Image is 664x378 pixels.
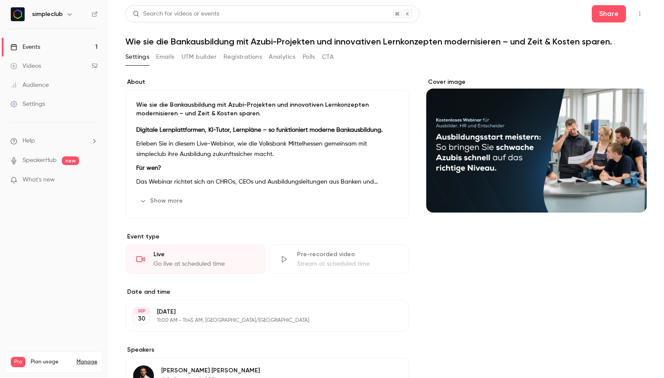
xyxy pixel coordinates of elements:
div: LiveGo live at scheduled time [125,245,265,274]
strong: Digitale Lernplattformen, KI-Tutor, Lernpläne – so funktioniert moderne Bankausbildung. [136,127,383,133]
p: Das Webinar richtet sich an CHROs, CEOs und Ausbildungsleitungen aus Banken und Sparkassen, die i... [136,177,398,187]
div: Live [153,250,255,259]
div: Audience [10,81,49,89]
span: new [62,156,79,165]
h6: simpleclub [32,10,63,19]
button: CTA [322,50,334,64]
label: Speakers [125,346,409,354]
span: Pro [11,357,26,367]
button: Registrations [223,50,262,64]
button: Analytics [269,50,296,64]
p: Wie sie die Bankausbildung mit Azubi-Projekten und innovativen Lernkonzepten modernisieren – und ... [136,101,398,118]
h1: Wie sie die Bankausbildung mit Azubi-Projekten und innovativen Lernkonzepten modernisieren – und ... [125,36,647,47]
p: [DATE] [157,308,363,316]
strong: Für wen? [136,165,161,171]
div: Settings [10,100,45,108]
button: Polls [303,50,315,64]
div: Events [10,43,40,51]
p: [PERSON_NAME] [PERSON_NAME] [161,366,260,375]
label: Date and time [125,288,409,296]
p: 30 [138,314,145,323]
li: help-dropdown-opener [10,137,98,146]
label: About [125,78,409,86]
div: SEP [134,308,149,314]
div: Pre-recorded videoStream at scheduled time [269,245,409,274]
span: What's new [22,175,55,184]
p: 11:00 AM - 11:45 AM, [GEOGRAPHIC_DATA]/[GEOGRAPHIC_DATA] [157,317,363,324]
a: SpeakerHub [22,156,57,165]
button: Show more [136,194,188,208]
span: Help [22,137,35,146]
div: Pre-recorded video [297,250,398,259]
iframe: Noticeable Trigger [87,176,98,184]
button: Emails [156,50,174,64]
p: Erleben Sie in diesem Live-Webinar, wie die Volksbank Mittelhessen gemeinsam mit simpleclub ihre ... [136,139,398,159]
label: Cover image [426,78,647,86]
span: Plan usage [31,359,71,365]
div: Videos [10,62,41,70]
button: Share [592,5,626,22]
button: Settings [125,50,149,64]
div: Stream at scheduled time [297,260,398,268]
p: Event type [125,232,409,241]
section: Cover image [426,78,647,213]
img: simpleclub [11,7,25,21]
div: Go live at scheduled time [153,260,255,268]
div: Search for videos or events [133,10,219,19]
button: UTM builder [182,50,217,64]
a: Manage [77,359,97,365]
